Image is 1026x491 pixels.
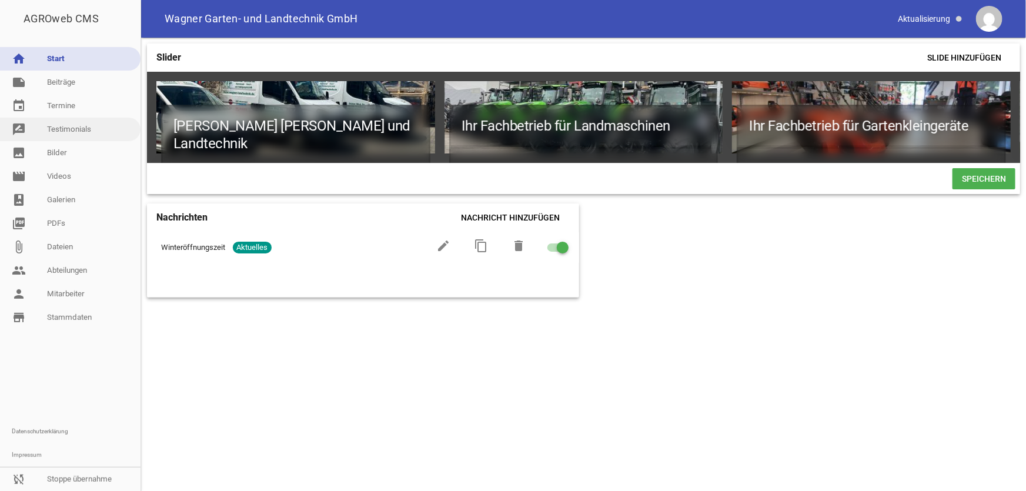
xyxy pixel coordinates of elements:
[161,242,225,253] span: Winteröffnungszeit
[437,246,451,255] a: edit
[12,263,26,278] i: people
[452,207,570,228] span: Nachricht hinzufügen
[437,239,451,253] i: edit
[156,208,208,227] h4: Nachrichten
[12,99,26,113] i: event
[512,239,526,253] i: delete
[12,216,26,231] i: picture_as_pdf
[12,75,26,89] i: note
[918,47,1011,68] span: Slide hinzufügen
[165,14,358,24] span: Wagner Garten- und Landtechnik GmbH
[12,287,26,301] i: person
[12,310,26,325] i: store_mall_directory
[161,105,430,165] h1: [PERSON_NAME] [PERSON_NAME] und Landtechnik
[233,242,272,253] span: Aktuelles
[12,122,26,136] i: rate_review
[12,472,26,486] i: sync_disabled
[156,48,181,67] h4: Slider
[449,105,718,147] h1: Ihr Fachbetrieb für Landmaschinen
[474,239,489,253] i: content_copy
[12,52,26,66] i: home
[737,105,1006,147] h1: Ihr Fachbetrieb für Gartenkleingeräte
[12,240,26,254] i: attach_file
[12,169,26,183] i: movie
[12,193,26,207] i: photo_album
[12,146,26,160] i: image
[953,168,1015,189] span: Speichern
